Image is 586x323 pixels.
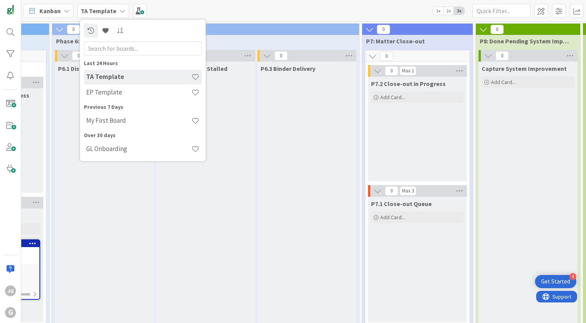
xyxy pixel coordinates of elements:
input: Search for boards... [84,41,202,55]
span: 0 [385,66,398,76]
span: 0 [377,25,390,34]
div: 4 [569,273,576,280]
h4: EP Template [86,88,191,96]
b: TA Template [81,7,116,15]
span: 0 [274,51,288,60]
span: 0 [496,51,509,60]
img: Visit kanbanzone.com [5,5,16,16]
span: 0 [380,52,393,61]
span: 2x [443,7,454,15]
div: Last 24 Hours [84,59,202,67]
span: Add Card... [491,79,516,86]
span: Phase 6: Distribution [56,37,349,45]
span: P7.1 Close-out Queue [371,200,432,208]
h4: GL Onboarding [86,145,191,153]
span: 3x [454,7,464,15]
span: P6.3 Binder Delivery [261,65,315,72]
div: Max 1 [402,69,414,73]
span: 0 [385,186,398,196]
div: G [5,307,16,318]
span: Capture System Improvement [482,65,567,72]
div: Previous 7 Days [84,103,202,111]
div: Max 3 [402,189,414,193]
span: P8: Done Pending System Improvement [480,37,571,45]
span: Kanban [39,6,61,15]
span: Add Card... [380,214,405,221]
span: Add Card... [380,94,405,101]
span: P7.2 Close-out in Progress [371,80,446,88]
h4: TA Template [86,73,191,81]
span: P7: Matter Close-out [366,37,463,45]
div: Open Get Started checklist, remaining modules: 4 [535,275,576,288]
span: Support [16,1,35,10]
h4: My First Board [86,117,191,124]
span: 0 [72,51,85,60]
input: Quick Filter... [472,4,530,18]
div: Over 30 days [84,131,202,139]
span: P6.1 Distribution in Progress [58,65,138,72]
span: 0 [67,25,80,34]
div: Get Started [541,278,570,285]
span: 0 [491,25,504,34]
span: 1x [433,7,443,15]
div: JG [5,285,16,296]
